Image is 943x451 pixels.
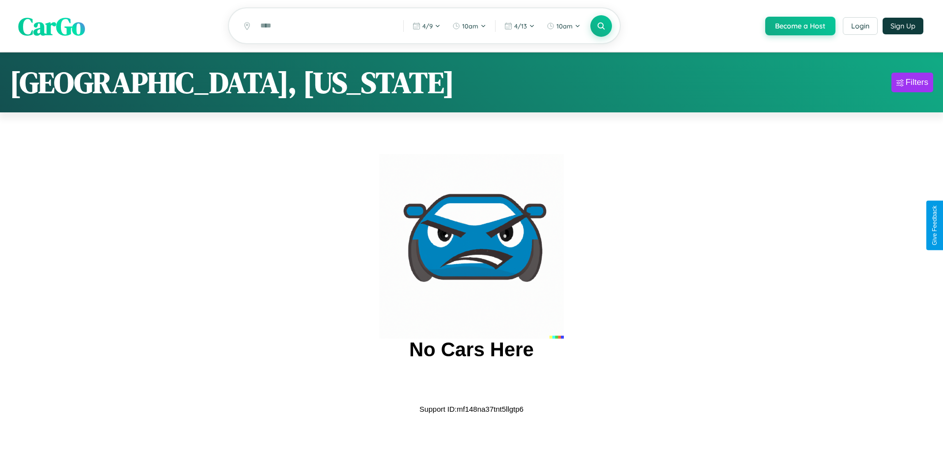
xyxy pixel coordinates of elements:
button: Filters [891,73,933,92]
span: 4 / 9 [422,22,433,30]
span: 10am [462,22,478,30]
p: Support ID: mf148na37tnt5llgtp6 [419,402,524,416]
button: 4/13 [499,18,540,34]
span: 10am [556,22,573,30]
button: Become a Host [765,17,835,35]
span: CarGo [18,9,85,43]
div: Give Feedback [931,206,938,245]
button: 10am [447,18,491,34]
img: car [379,154,564,339]
span: 4 / 13 [514,22,527,30]
button: Login [843,17,878,35]
div: Filters [906,78,928,87]
h2: No Cars Here [409,339,533,361]
button: Sign Up [883,18,923,34]
h1: [GEOGRAPHIC_DATA], [US_STATE] [10,62,454,103]
button: 4/9 [408,18,445,34]
button: 10am [542,18,585,34]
